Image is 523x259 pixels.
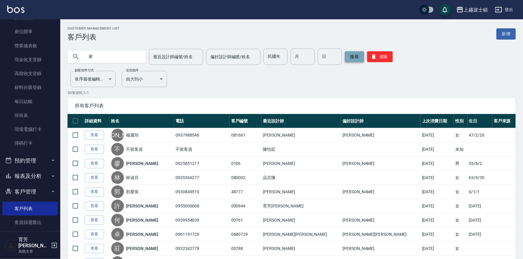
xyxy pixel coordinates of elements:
[111,171,124,184] div: 林
[341,185,421,199] td: [PERSON_NAME]
[230,114,262,128] th: 客戶編號
[454,4,490,16] button: 上越波士頓
[85,159,104,168] a: 查看
[126,132,139,138] a: 楊麗玲
[2,81,58,94] a: 材料自購登錄
[174,114,230,128] th: 電話
[110,114,174,128] th: 姓名
[468,114,492,128] th: 生日
[111,228,124,241] div: 卓
[7,5,24,13] img: Logo
[68,27,120,30] h2: Customer Management List
[126,160,158,166] a: [PERSON_NAME]
[230,128,262,142] td: 081661
[230,242,262,256] td: 00788
[85,173,104,182] a: 查看
[126,231,158,237] a: [PERSON_NAME]
[174,213,230,227] td: 0939954039
[454,114,468,128] th: 性別
[262,213,341,227] td: [PERSON_NAME]
[2,168,58,184] button: 報表及分析
[111,200,124,212] div: 許
[85,145,104,154] a: 查看
[421,128,454,142] td: [DATE]
[174,199,230,213] td: 0955006068
[454,128,468,142] td: 女
[2,184,58,200] button: 客戶管理
[341,128,421,142] td: [PERSON_NAME]
[262,242,341,256] td: [PERSON_NAME]
[468,227,492,242] td: [DATE]
[262,142,341,156] td: 陳怡廷
[454,142,468,156] td: 未知
[126,189,139,195] a: 郭愛珠
[454,242,468,256] td: 女
[126,203,158,209] a: [PERSON_NAME]
[126,68,139,73] label: 呈現順序
[262,227,341,242] td: [PERSON_NAME][PERSON_NAME]
[2,109,58,122] a: 排班表
[2,25,58,39] a: 座位開單
[75,103,509,109] span: 所有客戶列表
[2,122,58,136] a: 現場電腦打卡
[111,143,124,156] div: 不
[111,157,124,170] div: 廖
[2,67,58,81] a: 高階收支登錄
[439,4,451,16] button: save
[262,185,341,199] td: [PERSON_NAME]
[454,227,468,242] td: 女
[468,171,492,185] td: 63/9/30
[468,185,492,199] td: 0/1/1
[230,171,262,185] td: 080002
[174,156,230,171] td: 0925851217
[85,230,104,239] a: 查看
[111,129,124,141] div: [PERSON_NAME]
[230,185,262,199] td: 48777
[421,156,454,171] td: [DATE]
[2,95,58,109] a: 每日結帳
[492,114,516,128] th: 客戶來源
[496,28,516,39] a: 新增
[174,128,230,142] td: 0937988546
[18,237,49,249] h5: 育芳[PERSON_NAME]
[454,171,468,185] td: 女
[5,239,17,251] img: Person
[341,227,421,242] td: [PERSON_NAME][PERSON_NAME]
[68,90,516,96] p: 50 筆資料, 1 / 1
[262,199,341,213] td: 育芳[PERSON_NAME]
[122,71,167,87] div: 由大到小
[2,53,58,67] a: 現金收支登錄
[2,153,58,169] button: 預約管理
[2,216,58,229] a: 客資篩選匯出
[75,68,94,73] label: 顧客排序方式
[367,51,393,62] button: 清除
[493,4,516,15] button: 登出
[341,114,421,128] th: 偏好設計師
[2,136,58,150] a: 掃碼打卡
[468,128,492,142] td: 47/2/20
[85,131,104,140] a: 查看
[68,33,120,41] h3: 客戶列表
[2,230,58,244] a: 卡券管理
[111,214,124,226] div: 何
[262,171,341,185] td: 品言陳
[85,201,104,211] a: 查看
[345,51,364,62] button: 搜尋
[174,142,230,156] td: 不留客資
[468,156,492,171] td: 55/8/2
[174,242,230,256] td: 0932342778
[85,216,104,225] a: 查看
[468,213,492,227] td: [DATE]
[2,202,58,216] a: 客戶列表
[454,213,468,227] td: 女
[464,6,488,14] div: 上越波士頓
[111,242,124,255] div: 莊
[262,128,341,142] td: [PERSON_NAME]
[421,242,454,256] td: [DATE]
[126,146,143,152] a: 不留客資
[421,227,454,242] td: [DATE]
[421,142,454,156] td: [DATE]
[262,156,341,171] td: [PERSON_NAME]
[85,187,104,197] a: 查看
[454,199,468,213] td: 女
